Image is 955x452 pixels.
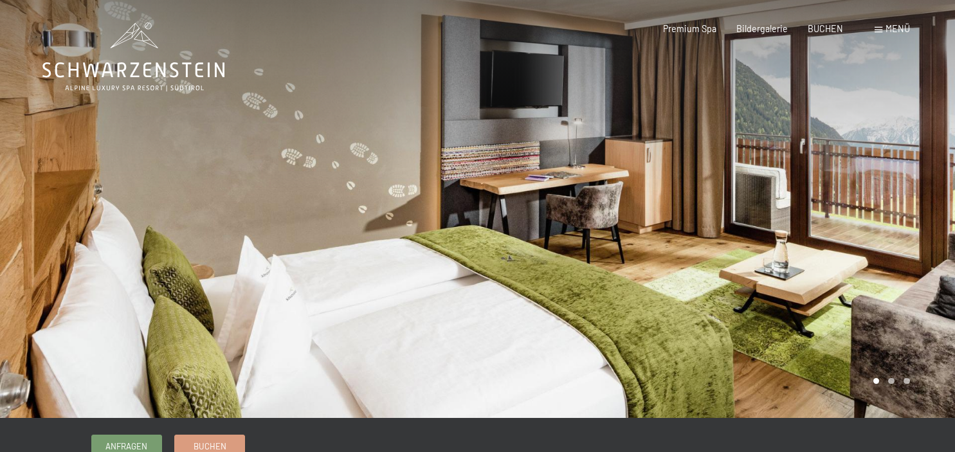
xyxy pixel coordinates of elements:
[736,23,788,34] a: Bildergalerie
[663,23,716,34] a: Premium Spa
[105,440,147,452] span: Anfragen
[808,23,843,34] a: BUCHEN
[194,440,226,452] span: Buchen
[886,23,910,34] span: Menü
